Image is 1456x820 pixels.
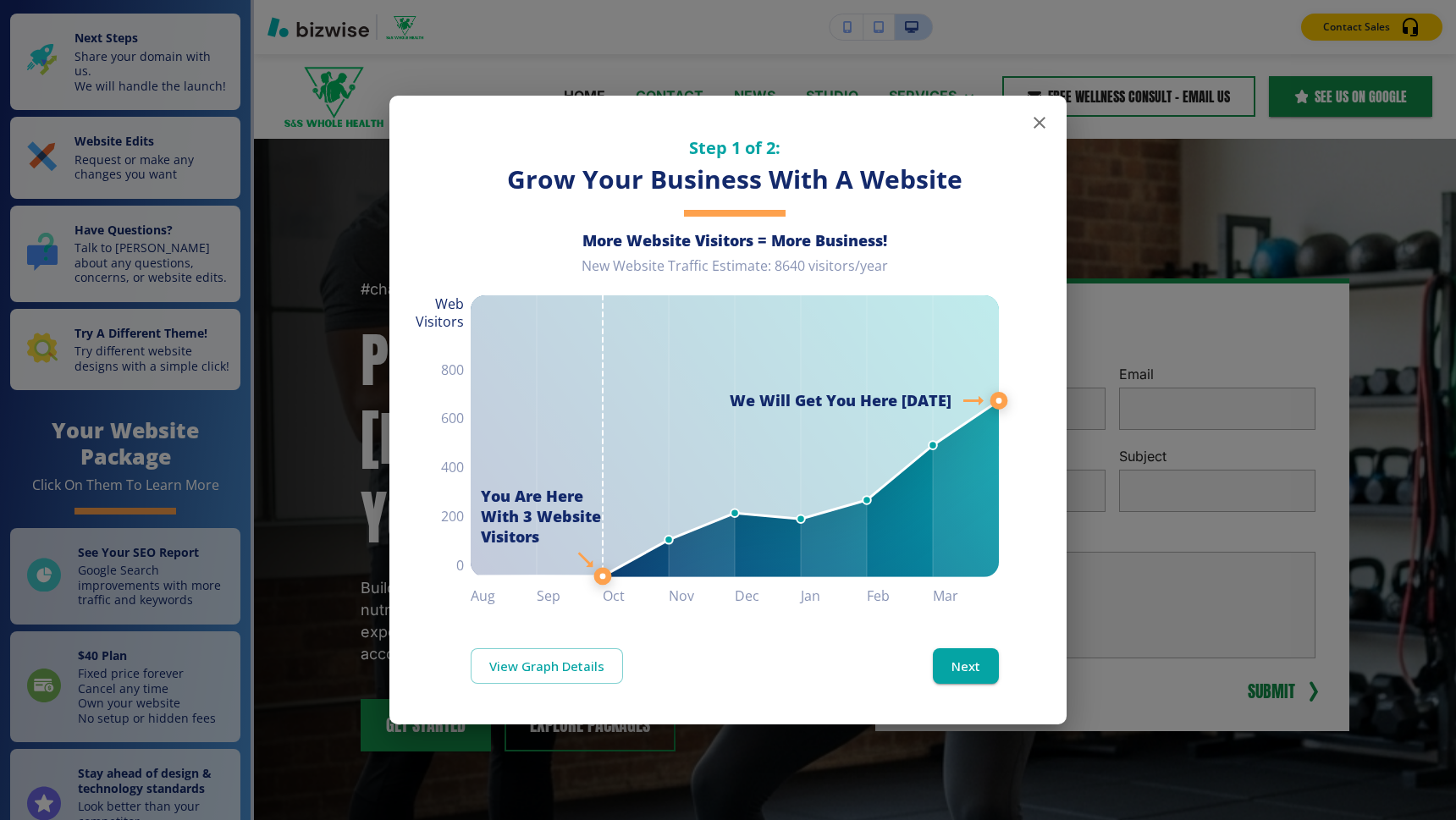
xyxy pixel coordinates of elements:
[933,584,999,608] h6: Mar
[471,162,999,197] h3: Grow Your Business With A Website
[669,584,735,608] h6: Nov
[801,584,867,608] h6: Jan
[471,648,623,684] a: View Graph Details
[735,584,801,608] h6: Dec
[933,648,999,684] button: Next
[471,230,999,250] h6: More Website Visitors = More Business!
[471,584,537,608] h6: Aug
[537,584,603,608] h6: Sep
[471,136,999,159] h5: Step 1 of 2:
[603,584,669,608] h6: Oct
[867,584,933,608] h6: Feb
[471,257,999,289] div: New Website Traffic Estimate: 8640 visitors/year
